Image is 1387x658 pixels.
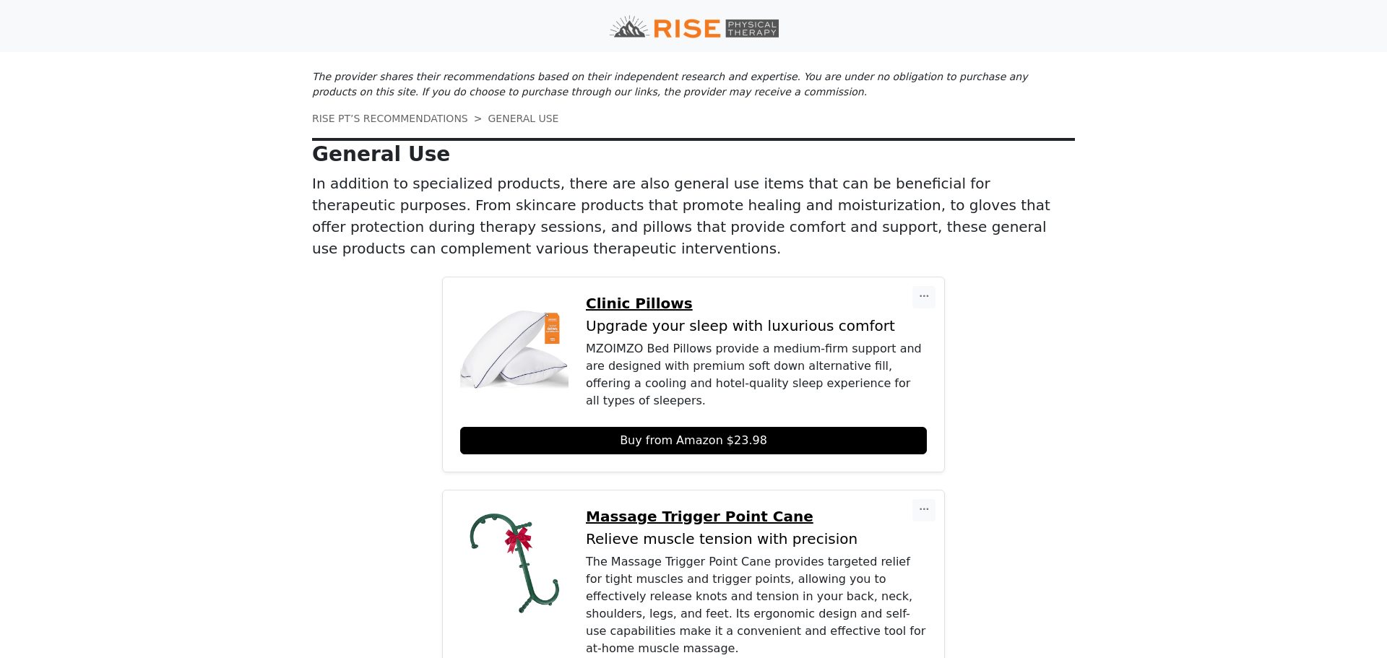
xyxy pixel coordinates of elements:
[468,111,559,126] li: GENERAL USE
[605,14,782,39] img: Rise Physical Therapy
[586,318,927,334] p: Upgrade your sleep with luxurious comfort
[586,295,927,312] a: Clinic Pillows
[312,173,1075,259] p: In addition to specialized products, there are also general use items that can be beneficial for ...
[460,295,569,403] img: Clinic Pillows
[586,340,927,410] div: MZOIMZO Bed Pillows provide a medium-firm support and are designed with premium soft down alterna...
[460,427,927,454] a: Buy from Amazon $23.98
[312,142,1075,167] p: General Use
[586,531,927,547] p: Relieve muscle tension with precision
[586,553,927,657] div: The Massage Trigger Point Cane provides targeted relief for tight muscles and trigger points, all...
[312,113,468,124] a: RISE PT’S RECOMMENDATIONS
[460,508,569,616] img: Massage Trigger Point Cane
[312,69,1075,100] p: The provider shares their recommendations based on their independent research and expertise. You ...
[586,508,927,525] a: Massage Trigger Point Cane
